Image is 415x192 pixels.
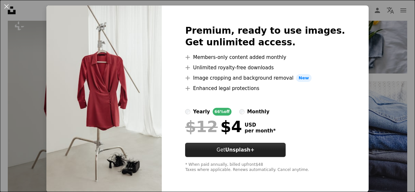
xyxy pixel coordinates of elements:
div: $4 [185,118,242,135]
div: 66% off [213,108,232,116]
span: USD [244,122,276,128]
li: Image cropping and background removal [185,74,345,82]
button: GetUnsplash+ [185,143,286,157]
div: * When paid annually, billed upfront $48 Taxes where applicable. Renews automatically. Cancel any... [185,162,345,173]
span: per month * [244,128,276,134]
strong: Unsplash+ [225,147,255,153]
span: $12 [185,118,218,135]
img: premium_photo-1675186049409-f9f8f60ebb5e [46,6,162,192]
input: monthly [239,109,244,114]
div: yearly [193,108,210,116]
li: Members-only content added monthly [185,53,345,61]
li: Enhanced legal protections [185,85,345,92]
input: yearly66%off [185,109,190,114]
li: Unlimited royalty-free downloads [185,64,345,72]
div: monthly [247,108,269,116]
h2: Premium, ready to use images. Get unlimited access. [185,25,345,48]
span: New [296,74,312,82]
